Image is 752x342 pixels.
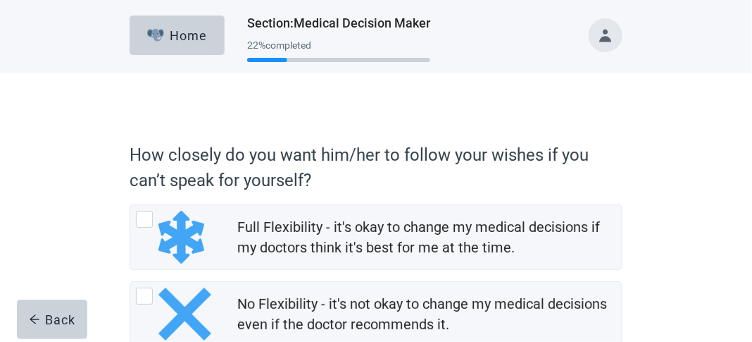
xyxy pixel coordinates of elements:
span: arrow-left [29,314,40,325]
h1: Section : Medical Decision Maker [247,13,430,33]
div: Progress section [247,34,430,68]
div: No Flexibility - it's not okay to change my medical decisions even if the doctor recommends it. [237,294,613,335]
div: Back [29,312,76,326]
div: Full Flexibility - it's okay to change my medical decisions if my doctors think it's best for me ... [237,217,613,258]
div: 22 % completed [247,39,430,51]
img: Elephant [147,29,165,42]
button: Toggle account menu [589,18,622,52]
div: Home [147,28,208,42]
button: ElephantHome [130,16,225,55]
div: Full Flexibility - it's okay to change my medical decisions if my doctors think it's best for me ... [130,204,622,270]
p: How closely do you want him/her to follow your wishes if you can’t speak for yourself? [130,142,615,193]
button: arrow-leftBack [17,300,87,339]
